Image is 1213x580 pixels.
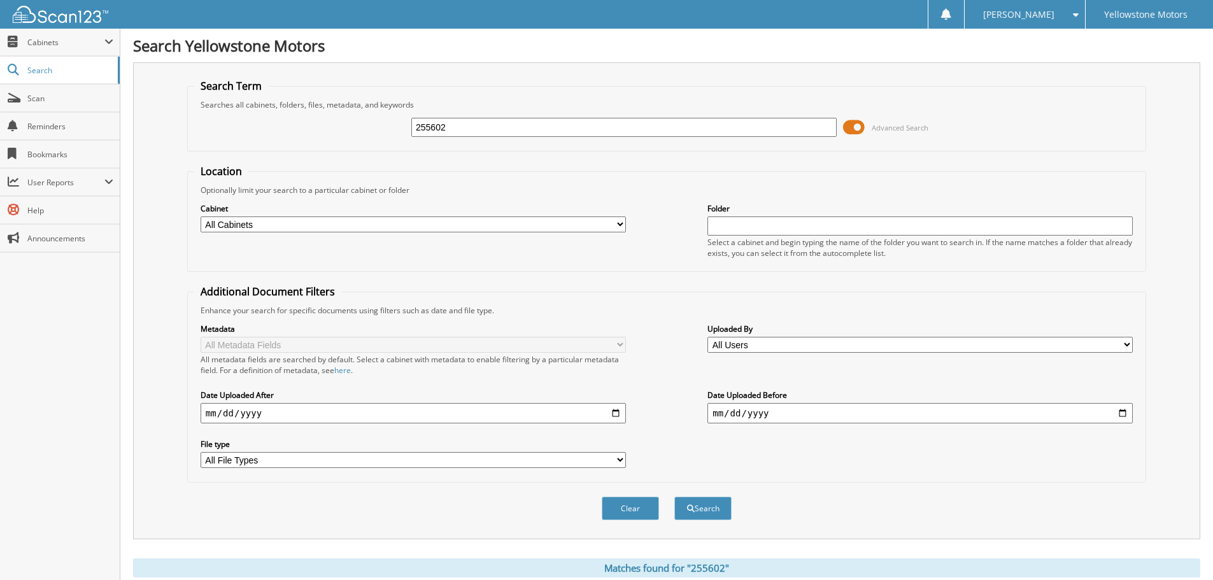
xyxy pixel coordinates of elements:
[201,323,626,334] label: Metadata
[201,354,626,376] div: All metadata fields are searched by default. Select a cabinet with metadata to enable filtering b...
[707,237,1133,258] div: Select a cabinet and begin typing the name of the folder you want to search in. If the name match...
[707,403,1133,423] input: end
[201,203,626,214] label: Cabinet
[27,121,113,132] span: Reminders
[872,123,928,132] span: Advanced Search
[194,305,1139,316] div: Enhance your search for specific documents using filters such as date and file type.
[602,497,659,520] button: Clear
[983,11,1054,18] span: [PERSON_NAME]
[201,390,626,400] label: Date Uploaded After
[194,164,248,178] legend: Location
[707,203,1133,214] label: Folder
[13,6,108,23] img: scan123-logo-white.svg
[707,390,1133,400] label: Date Uploaded Before
[674,497,732,520] button: Search
[194,285,341,299] legend: Additional Document Filters
[201,439,626,449] label: File type
[27,65,111,76] span: Search
[194,79,268,93] legend: Search Term
[27,149,113,160] span: Bookmarks
[27,205,113,216] span: Help
[27,233,113,244] span: Announcements
[194,99,1139,110] div: Searches all cabinets, folders, files, metadata, and keywords
[133,35,1200,56] h1: Search Yellowstone Motors
[707,323,1133,334] label: Uploaded By
[1104,11,1188,18] span: Yellowstone Motors
[194,185,1139,195] div: Optionally limit your search to a particular cabinet or folder
[27,93,113,104] span: Scan
[334,365,351,376] a: here
[201,403,626,423] input: start
[133,558,1200,577] div: Matches found for "255602"
[27,177,104,188] span: User Reports
[27,37,104,48] span: Cabinets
